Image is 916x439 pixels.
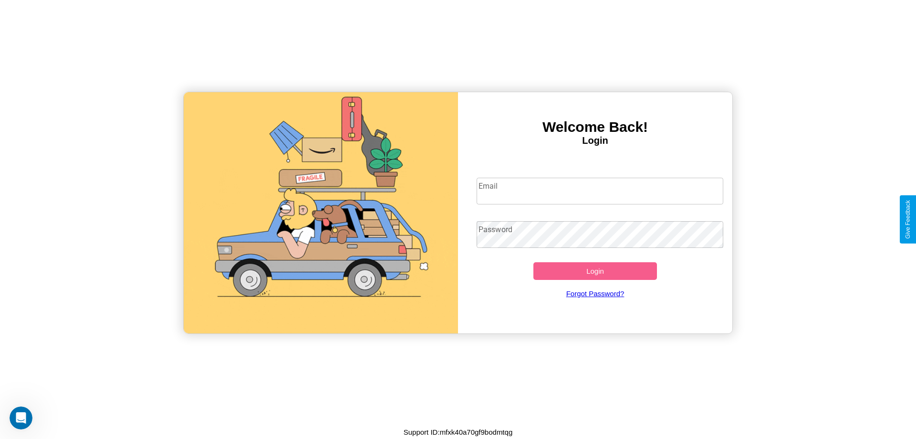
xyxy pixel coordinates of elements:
h4: Login [458,135,732,146]
iframe: Intercom live chat [10,407,32,429]
div: Give Feedback [905,200,911,239]
a: Forgot Password? [472,280,719,307]
h3: Welcome Back! [458,119,732,135]
img: gif [184,92,458,333]
p: Support ID: mfxk40a70gf9bodmtqg [404,426,512,439]
button: Login [533,262,657,280]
